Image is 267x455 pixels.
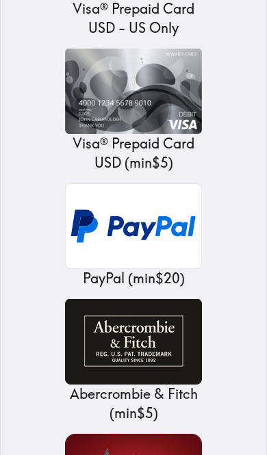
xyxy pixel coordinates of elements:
a: Visa® Prepaid Card USDVisa® Prepaid Card USD (min$5) [65,49,202,172]
img: Visa® Prepaid Card USD [65,49,202,134]
p: PayPal ( min $20 ) [65,269,202,288]
img: Abercrombie & Fitch [65,299,202,385]
img: PayPal [65,183,202,269]
p: Abercrombie & Fitch ( min $5 ) [65,385,202,423]
p: Visa® Prepaid Card USD ( min $5 ) [65,134,202,172]
a: PayPalPayPal (min$20) [65,183,202,288]
a: Abercrombie & FitchAbercrombie & Fitch (min$5) [65,299,202,423]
